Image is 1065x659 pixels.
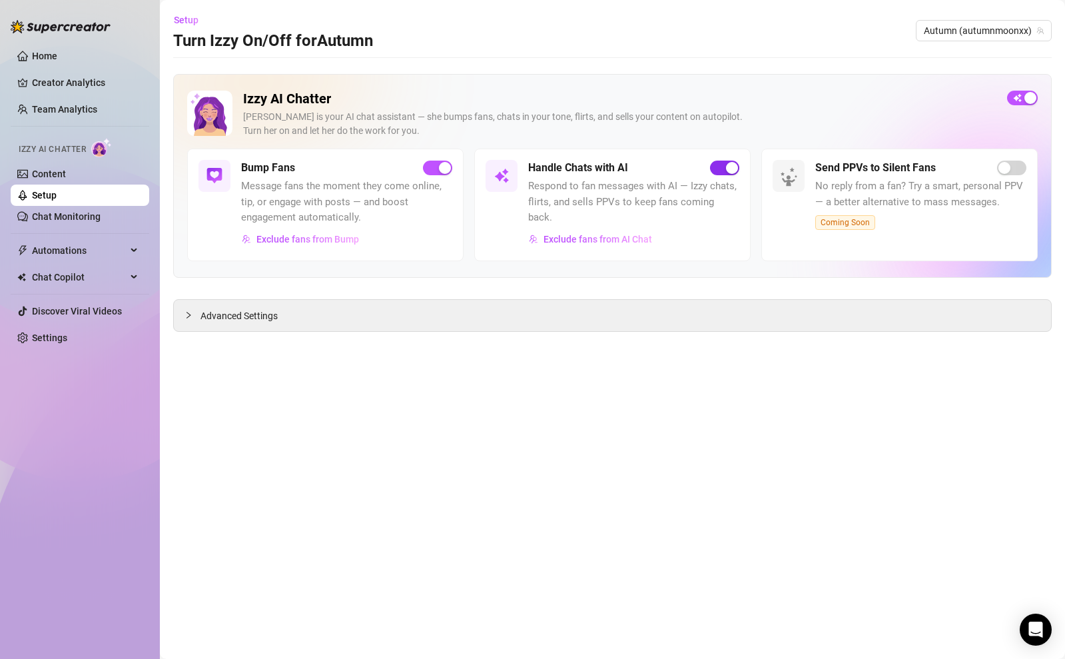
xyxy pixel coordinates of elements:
[1036,27,1044,35] span: team
[243,110,996,138] div: [PERSON_NAME] is your AI chat assistant — she bumps fans, chats in your tone, flirts, and sells y...
[241,229,360,250] button: Exclude fans from Bump
[528,229,653,250] button: Exclude fans from AI Chat
[19,143,86,156] span: Izzy AI Chatter
[11,20,111,33] img: logo-BBDzfeDw.svg
[32,240,127,261] span: Automations
[243,91,996,107] h2: Izzy AI Chatter
[815,179,1026,210] span: No reply from a fan? Try a smart, personal PPV — a better alternative to mass messages.
[1020,614,1052,646] div: Open Intercom Messenger
[241,160,295,176] h5: Bump Fans
[187,91,232,136] img: Izzy AI Chatter
[91,138,112,157] img: AI Chatter
[543,234,652,245] span: Exclude fans from AI Chat
[173,9,209,31] button: Setup
[173,31,373,52] h3: Turn Izzy On/Off for Autumn
[32,51,57,61] a: Home
[32,211,101,222] a: Chat Monitoring
[528,160,628,176] h5: Handle Chats with AI
[815,215,875,230] span: Coming Soon
[17,273,26,282] img: Chat Copilot
[924,21,1044,41] span: Autumn (autumnmoonxx)
[529,235,538,244] img: svg%3e
[32,306,122,317] a: Discover Viral Videos
[200,309,278,323] span: Advanced Settings
[815,160,936,176] h5: Send PPVs to Silent Fans
[184,311,192,319] span: collapsed
[528,179,739,226] span: Respond to fan messages with AI — Izzy chats, flirts, and sells PPVs to keep fans coming back.
[241,179,452,226] span: Message fans the moment they come online, tip, or engage with posts — and boost engagement automa...
[17,245,28,256] span: thunderbolt
[32,267,127,288] span: Chat Copilot
[780,167,801,189] img: silent-fans-ppv-o-N6Mmdf.svg
[206,168,222,184] img: svg%3e
[32,332,67,343] a: Settings
[32,169,66,179] a: Content
[32,72,139,93] a: Creator Analytics
[32,190,57,201] a: Setup
[242,235,251,244] img: svg%3e
[174,15,198,25] span: Setup
[256,234,359,245] span: Exclude fans from Bump
[494,168,510,184] img: svg%3e
[184,308,200,323] div: collapsed
[32,104,97,115] a: Team Analytics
